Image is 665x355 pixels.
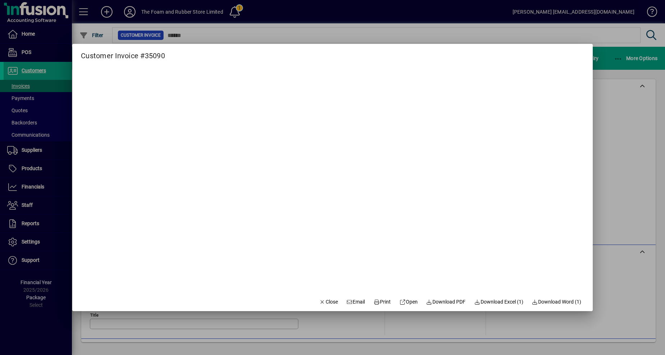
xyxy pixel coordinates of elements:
[423,295,469,308] a: Download PDF
[474,298,523,306] span: Download Excel (1)
[347,298,365,306] span: Email
[344,295,368,308] button: Email
[426,298,466,306] span: Download PDF
[471,295,526,308] button: Download Excel (1)
[316,295,341,308] button: Close
[373,298,391,306] span: Print
[529,295,584,308] button: Download Word (1)
[72,44,174,62] h2: Customer Invoice #35090
[319,298,338,306] span: Close
[396,295,421,308] a: Open
[371,295,394,308] button: Print
[399,298,418,306] span: Open
[532,298,582,306] span: Download Word (1)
